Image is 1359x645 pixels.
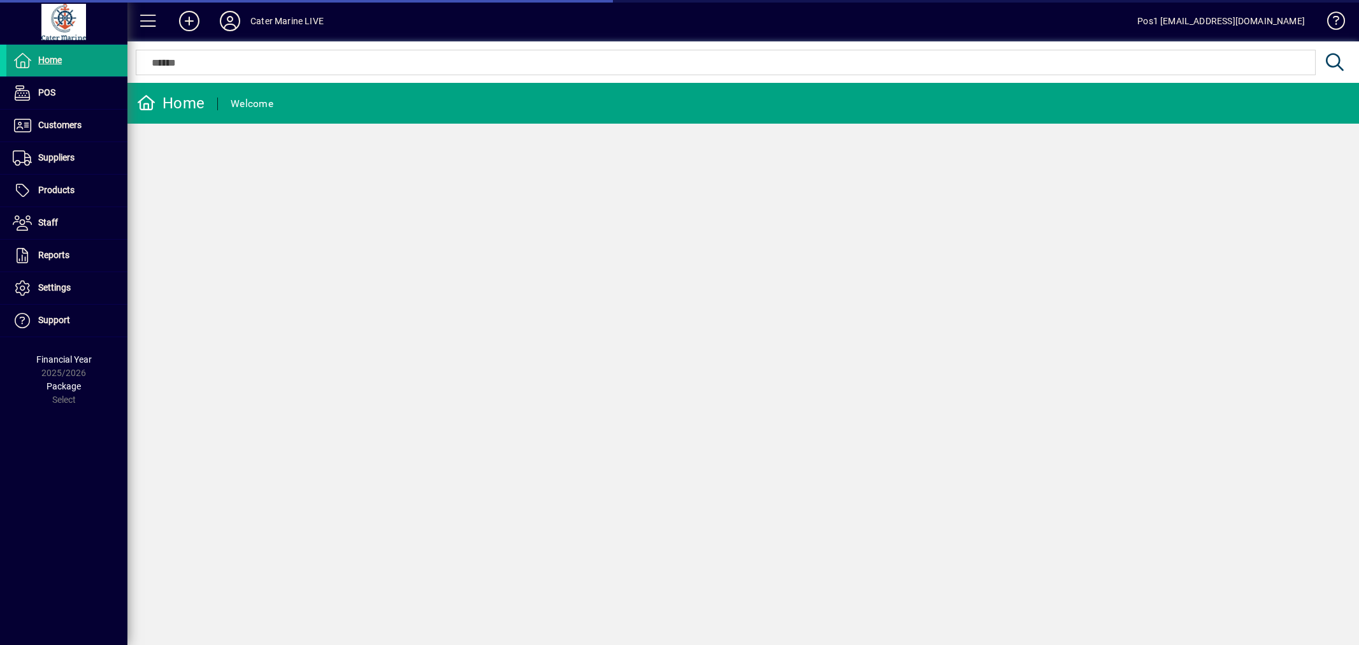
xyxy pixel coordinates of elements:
[38,250,69,260] span: Reports
[169,10,210,33] button: Add
[250,11,324,31] div: Cater Marine LIVE
[6,207,127,239] a: Staff
[137,93,205,113] div: Home
[38,217,58,228] span: Staff
[6,305,127,337] a: Support
[38,282,71,293] span: Settings
[6,272,127,304] a: Settings
[38,120,82,130] span: Customers
[1318,3,1343,44] a: Knowledge Base
[38,87,55,98] span: POS
[6,142,127,174] a: Suppliers
[38,55,62,65] span: Home
[231,94,273,114] div: Welcome
[1137,11,1305,31] div: Pos1 [EMAIL_ADDRESS][DOMAIN_NAME]
[210,10,250,33] button: Profile
[6,240,127,272] a: Reports
[38,315,70,325] span: Support
[38,152,75,163] span: Suppliers
[47,381,81,391] span: Package
[6,77,127,109] a: POS
[38,185,75,195] span: Products
[6,110,127,141] a: Customers
[36,354,92,365] span: Financial Year
[6,175,127,207] a: Products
